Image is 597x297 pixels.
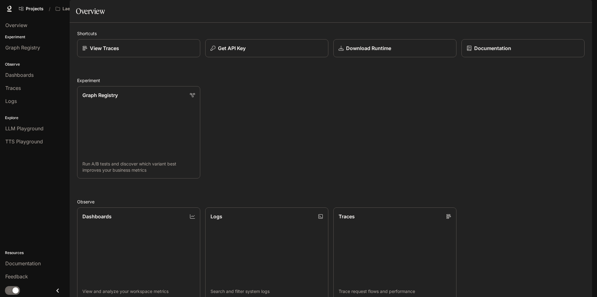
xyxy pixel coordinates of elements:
p: Trace request flows and performance [339,288,451,295]
a: Graph RegistryRun A/B tests and discover which variant best improves your business metrics [77,86,200,179]
p: Search and filter system logs [211,288,323,295]
p: Dashboards [82,213,112,220]
h2: Shortcuts [77,30,585,37]
p: View Traces [90,44,119,52]
span: Projects [26,6,44,12]
p: Traces [339,213,355,220]
h2: Experiment [77,77,585,84]
h1: Overview [76,5,105,17]
p: Run A/B tests and discover which variant best improves your business metrics [82,161,195,173]
a: Go to projects [16,2,46,15]
h2: Observe [77,198,585,205]
button: Get API Key [205,39,328,57]
a: View Traces [77,39,200,57]
p: Logs [211,213,222,220]
p: Download Runtime [346,44,391,52]
a: Download Runtime [333,39,456,57]
p: Graph Registry [82,91,118,99]
p: Documentation [474,44,511,52]
p: Laerdal [62,6,78,12]
div: / [46,6,53,12]
a: Documentation [461,39,585,57]
p: Get API Key [218,44,246,52]
button: Open workspace menu [53,2,88,15]
p: View and analyze your workspace metrics [82,288,195,295]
